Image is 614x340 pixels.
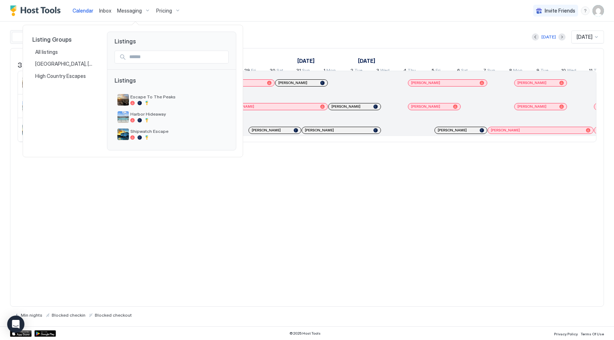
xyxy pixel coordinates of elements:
[35,73,87,79] span: High Country Escapes
[130,129,226,134] span: Shipwatch Escape
[35,49,59,55] span: All listings
[35,61,93,67] span: [GEOGRAPHIC_DATA], [GEOGRAPHIC_DATA]
[32,36,96,43] span: Listing Groups
[117,111,129,123] div: listing image
[117,94,129,106] div: listing image
[126,51,228,63] input: Input Field
[130,111,226,117] span: Harbor Hideaway
[117,129,129,140] div: listing image
[115,77,229,91] span: Listings
[130,94,226,99] span: Escape To The Peaks
[7,316,24,333] div: Open Intercom Messenger
[107,32,236,45] span: Listings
